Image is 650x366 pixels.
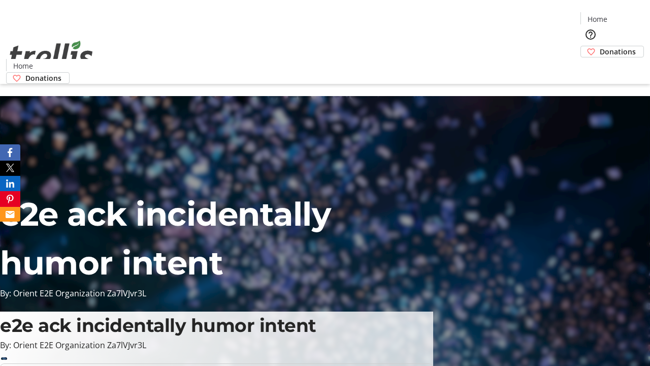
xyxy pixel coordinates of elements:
[13,60,33,71] span: Home
[588,14,607,24] span: Home
[580,46,644,57] a: Donations
[7,60,39,71] a: Home
[6,29,96,80] img: Orient E2E Organization Za7lVJvr3L's Logo
[6,72,70,84] a: Donations
[580,57,601,78] button: Cart
[581,14,613,24] a: Home
[600,46,636,57] span: Donations
[580,24,601,45] button: Help
[25,73,61,83] span: Donations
